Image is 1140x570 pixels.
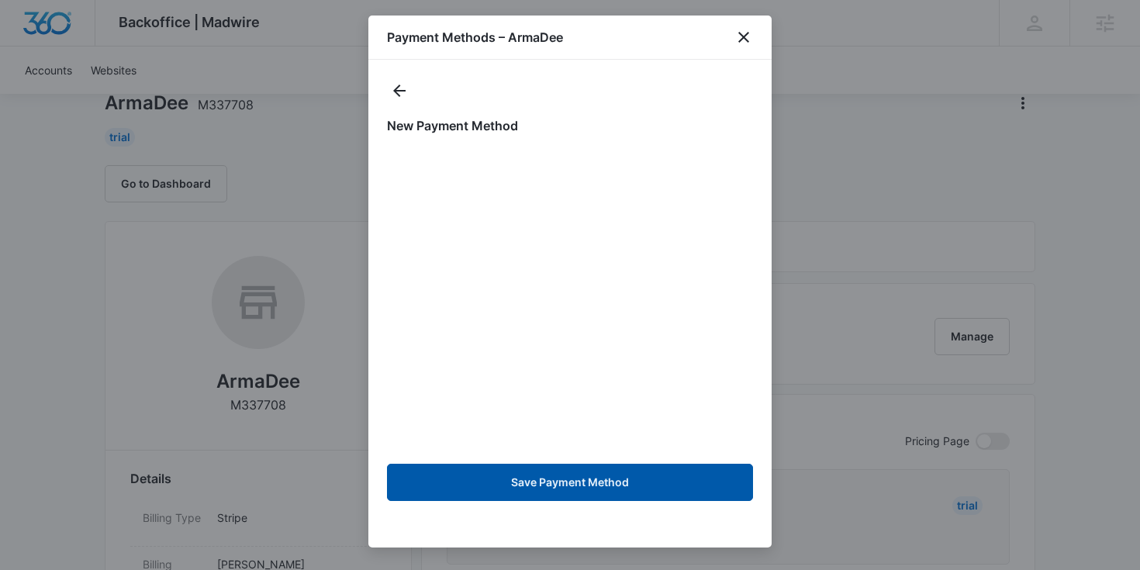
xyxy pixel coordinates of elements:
[734,28,753,47] button: close
[387,464,753,501] button: Save Payment Method
[387,28,563,47] h1: Payment Methods – ArmaDee
[387,116,753,135] h1: New Payment Method
[387,78,412,103] button: actions.back
[384,147,756,451] iframe: Secure payment input frame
